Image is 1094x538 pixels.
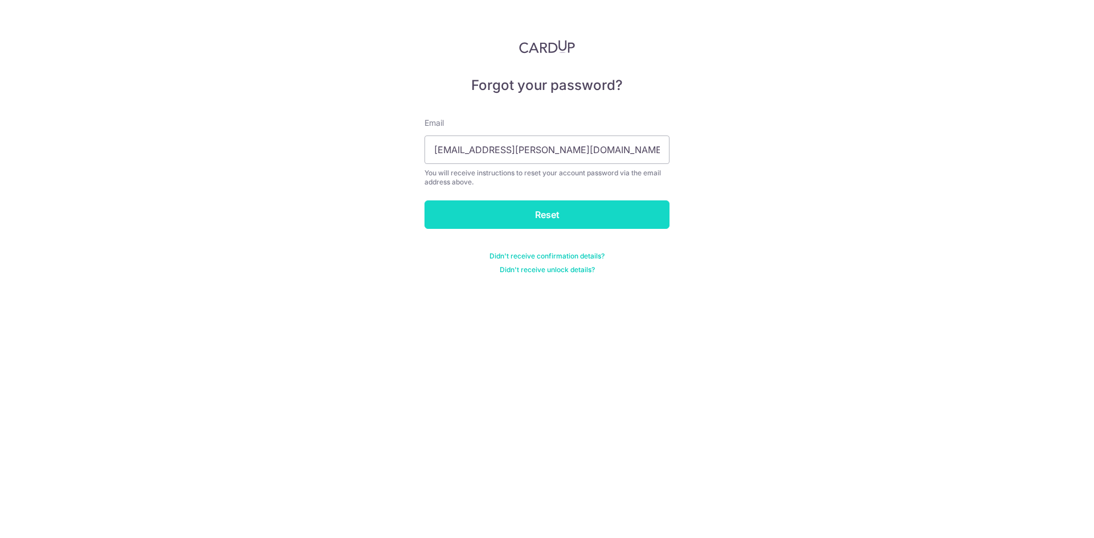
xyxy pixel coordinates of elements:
[424,117,444,129] label: Email
[500,265,595,274] a: Didn't receive unlock details?
[424,76,670,95] h5: Forgot your password?
[489,252,605,261] a: Didn't receive confirmation details?
[424,200,670,229] input: Reset
[519,40,575,54] img: CardUp Logo
[424,135,670,164] input: Enter your Email
[424,169,670,187] div: You will receive instructions to reset your account password via the email address above.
